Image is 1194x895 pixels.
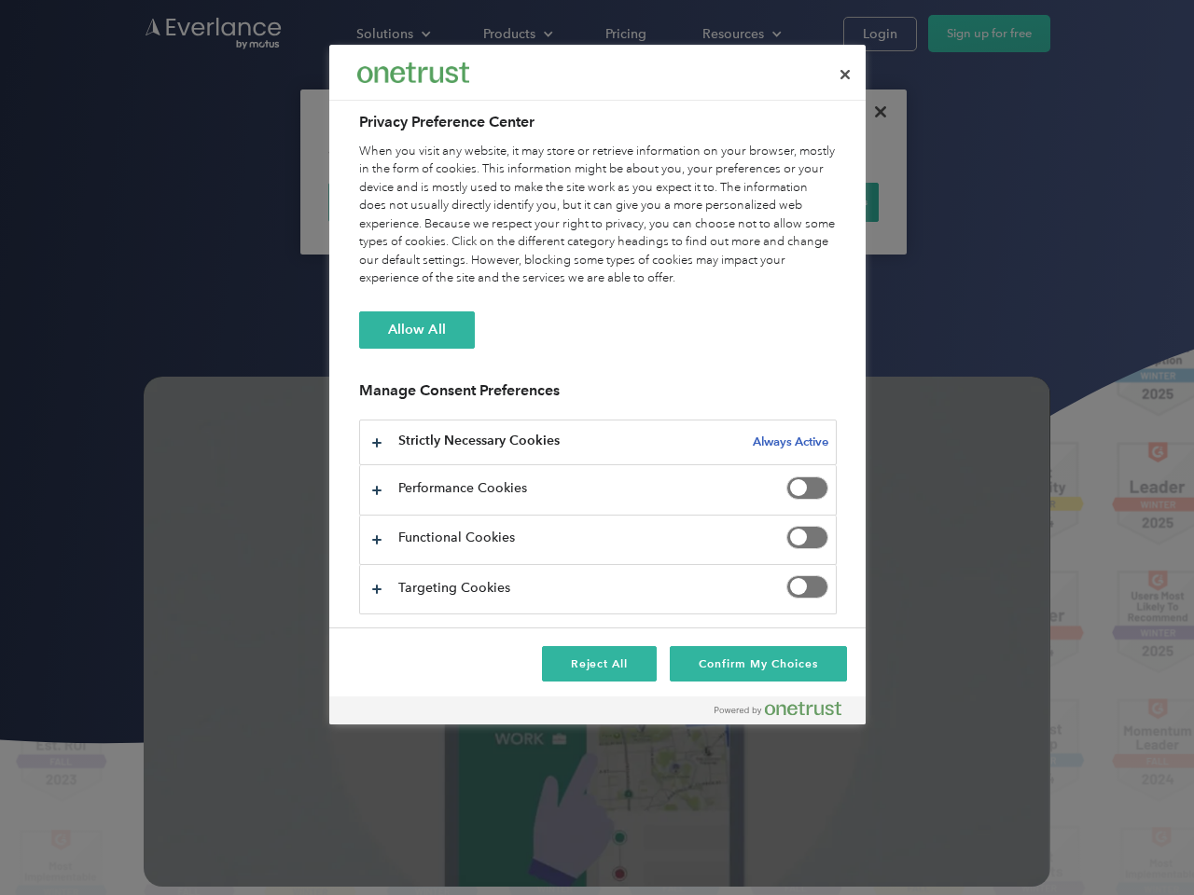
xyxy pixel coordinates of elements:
[357,62,469,82] img: Everlance
[715,701,841,716] img: Powered by OneTrust Opens in a new Tab
[359,143,837,288] div: When you visit any website, it may store or retrieve information on your browser, mostly in the f...
[359,111,837,133] h2: Privacy Preference Center
[825,54,866,95] button: Close
[542,646,658,682] button: Reject All
[357,54,469,91] div: Everlance
[329,45,866,724] div: Privacy Preference Center
[715,701,856,724] a: Powered by OneTrust Opens in a new Tab
[137,111,231,150] input: Submit
[329,45,866,724] div: Preference center
[359,311,475,349] button: Allow All
[359,381,837,410] h3: Manage Consent Preferences
[670,646,846,682] button: Confirm My Choices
